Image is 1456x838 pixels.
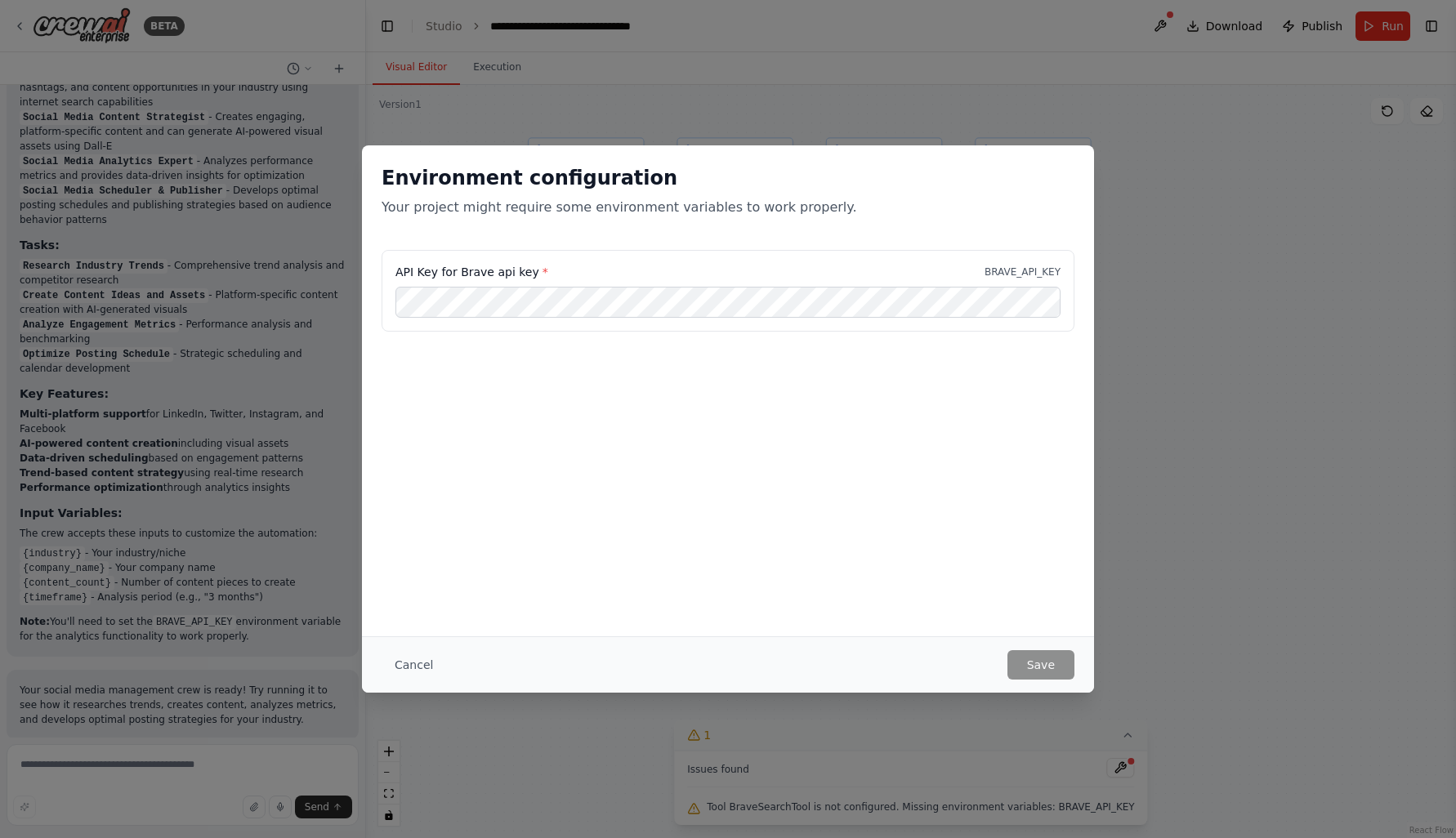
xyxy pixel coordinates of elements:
p: BRAVE_API_KEY [985,265,1061,279]
h2: Environment configuration [382,165,1074,191]
label: API Key for Brave api key [395,264,548,280]
button: Cancel [382,650,446,680]
p: Your project might require some environment variables to work properly. [382,198,1074,217]
button: Save [1007,650,1074,680]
